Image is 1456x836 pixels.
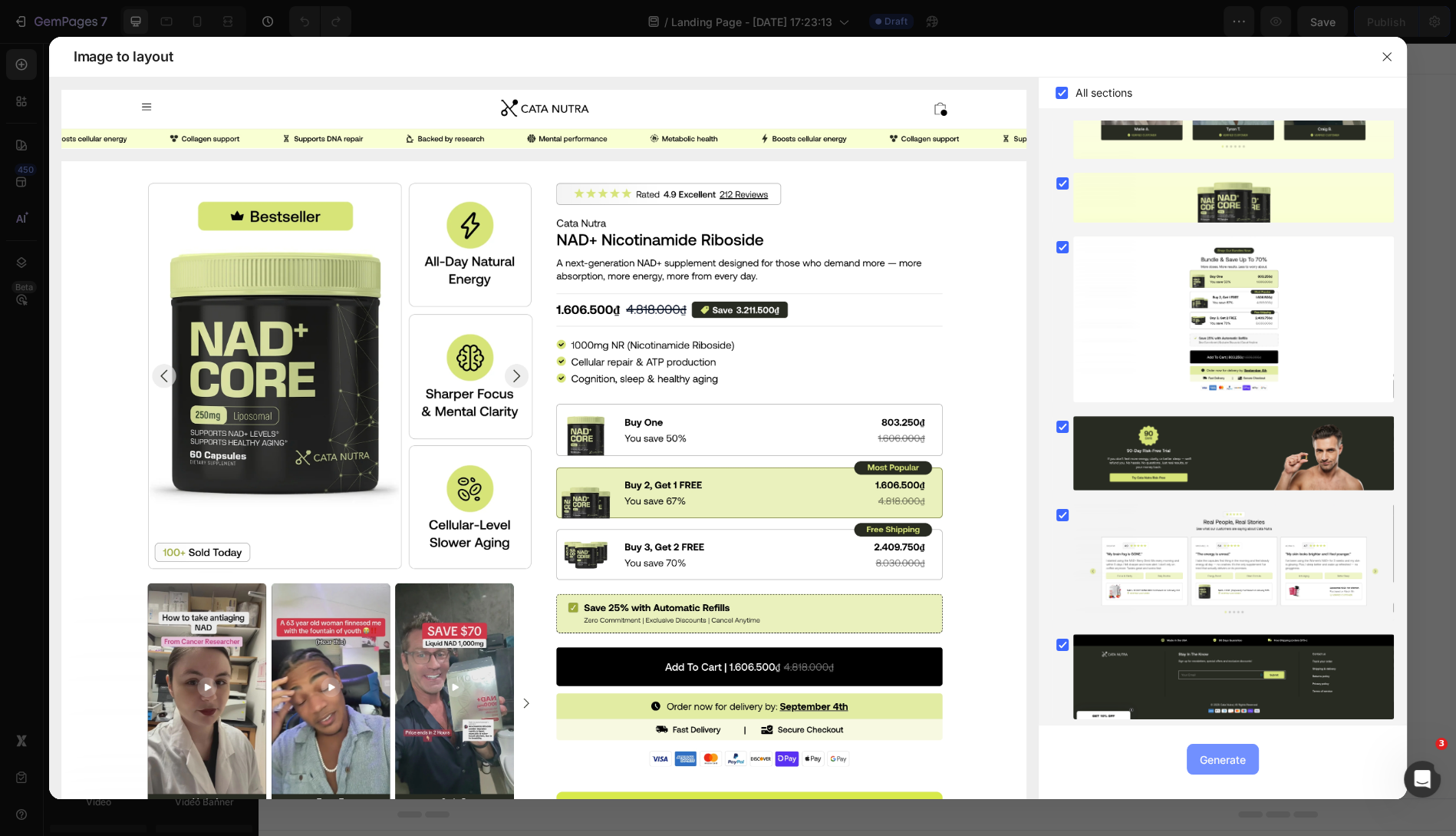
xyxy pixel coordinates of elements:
[1200,752,1246,768] div: Generate
[1076,84,1132,102] span: All sections
[1187,744,1259,775] button: Generate
[74,48,173,66] span: Image to layout
[602,431,710,462] button: Add elements
[488,431,593,462] button: Add sections
[1435,738,1448,750] span: 3
[496,517,702,530] div: Start with Generating from URL or image
[506,401,692,419] div: Start with Sections from sidebar
[1404,761,1441,798] iframe: Intercom live chat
